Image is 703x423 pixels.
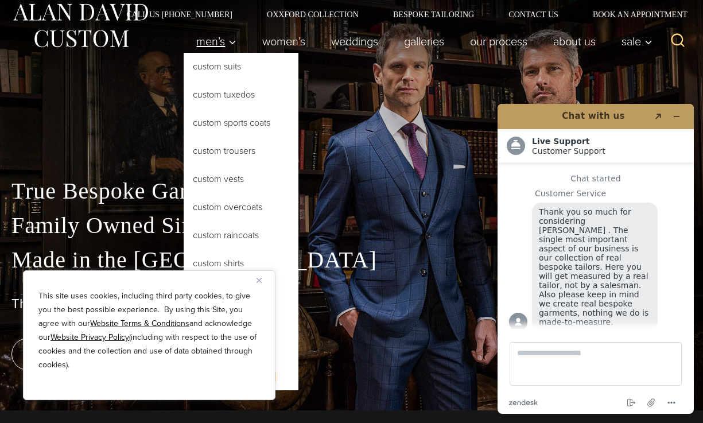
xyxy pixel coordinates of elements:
[11,296,692,312] h1: The Best Custom Suits NYC Has to Offer
[38,289,260,372] p: This site uses cookies, including third party cookies, to give you the best possible experience. ...
[376,10,491,18] a: Bespoke Tailoring
[609,30,659,53] button: Sale sub menu toggle
[184,250,298,277] a: Custom Shirts
[184,137,298,165] a: Custom Trousers
[541,30,609,53] a: About Us
[576,10,692,18] a: Book an Appointment
[457,30,541,53] a: Our Process
[250,10,376,18] a: Oxxford Collection
[184,53,298,80] a: Custom Suits
[11,338,172,370] a: book an appointment
[184,30,659,53] nav: Primary Navigation
[491,10,576,18] a: Contact Us
[27,8,51,18] span: Chat
[90,317,189,329] a: Website Terms & Conditions
[250,30,319,53] a: Women’s
[109,10,692,18] nav: Secondary Navigation
[51,331,129,343] a: Website Privacy Policy
[184,81,298,108] a: Custom Tuxedos
[391,30,457,53] a: Galleries
[184,30,250,53] button: Men’s sub menu toggle
[257,273,270,287] button: Close
[664,28,692,55] button: View Search Form
[184,109,298,137] a: Custom Sports Coats
[184,165,298,193] a: Custom Vests
[319,30,391,53] a: weddings
[257,278,262,283] img: Close
[488,95,703,423] iframe: Find more information here
[109,10,250,18] a: Call Us [PHONE_NUMBER]
[184,193,298,221] a: Custom Overcoats
[184,222,298,249] a: Custom Raincoats
[11,174,692,277] p: True Bespoke Garments Family Owned Since [DATE] Made in the [GEOGRAPHIC_DATA]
